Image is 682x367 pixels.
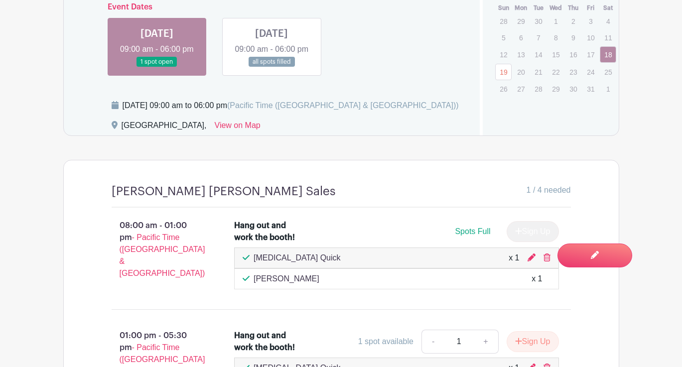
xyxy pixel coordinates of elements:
p: 1 [600,81,616,97]
p: 15 [547,47,564,62]
p: 14 [530,47,546,62]
a: View on Map [215,120,261,135]
p: 11 [600,30,616,45]
a: + [473,330,498,354]
button: Sign Up [507,331,559,352]
p: 5 [495,30,512,45]
h4: [PERSON_NAME] [PERSON_NAME] Sales [112,184,336,199]
th: Sat [599,3,617,13]
p: [MEDICAL_DATA] Quick [254,252,341,264]
p: 23 [565,64,581,80]
p: 30 [565,81,581,97]
p: 7 [530,30,546,45]
p: 24 [582,64,599,80]
p: 1 [547,13,564,29]
p: 10 [582,30,599,45]
span: (Pacific Time ([GEOGRAPHIC_DATA] & [GEOGRAPHIC_DATA])) [227,101,459,110]
p: 8 [547,30,564,45]
span: - Pacific Time ([GEOGRAPHIC_DATA] & [GEOGRAPHIC_DATA]) [120,233,205,277]
p: 30 [530,13,546,29]
p: 31 [582,81,599,97]
div: x 1 [509,252,519,264]
a: 19 [495,64,512,80]
th: Tue [530,3,547,13]
h6: Event Dates [100,2,444,12]
p: 25 [600,64,616,80]
p: 22 [547,64,564,80]
div: Hang out and work the booth! [234,330,303,354]
p: 29 [513,13,529,29]
th: Thu [564,3,582,13]
div: Hang out and work the booth! [234,220,303,244]
p: 17 [582,47,599,62]
a: - [421,330,444,354]
p: 13 [513,47,529,62]
p: 28 [530,81,546,97]
p: 21 [530,64,546,80]
p: 12 [495,47,512,62]
th: Mon [512,3,530,13]
p: 29 [547,81,564,97]
div: [DATE] 09:00 am to 06:00 pm [123,100,459,112]
th: Fri [582,3,599,13]
p: 08:00 am - 01:00 pm [96,216,219,283]
a: 18 [600,46,616,63]
p: 26 [495,81,512,97]
div: [GEOGRAPHIC_DATA], [122,120,207,135]
th: Wed [547,3,564,13]
div: 1 spot available [358,336,413,348]
p: 28 [495,13,512,29]
p: 27 [513,81,529,97]
div: x 1 [532,273,542,285]
p: [PERSON_NAME] [254,273,319,285]
p: 16 [565,47,581,62]
p: 9 [565,30,581,45]
p: 6 [513,30,529,45]
p: 4 [600,13,616,29]
p: 20 [513,64,529,80]
span: Spots Full [455,227,490,236]
p: 3 [582,13,599,29]
span: 1 / 4 needed [527,184,571,196]
th: Sun [495,3,512,13]
p: 2 [565,13,581,29]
